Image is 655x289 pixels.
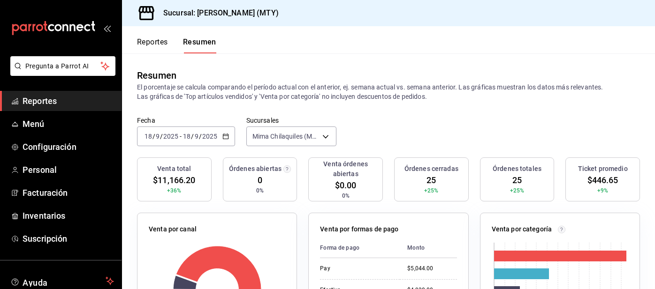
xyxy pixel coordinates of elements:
p: El porcentaje se calcula comparando el período actual con el anterior, ej. semana actual vs. sema... [137,82,640,101]
span: Mima Chilaquiles (MTY) [252,132,319,141]
h3: Venta total [157,164,191,174]
span: / [199,133,202,140]
h3: Venta órdenes abiertas [312,159,379,179]
input: -- [144,133,152,140]
div: Pay [320,265,392,273]
div: Resumen [137,68,176,82]
span: +36% [167,186,182,195]
span: / [191,133,194,140]
span: / [152,133,155,140]
h3: Órdenes cerradas [404,164,458,174]
input: -- [194,133,199,140]
span: Pregunta a Parrot AI [25,61,101,71]
span: 0% [256,186,264,195]
span: Personal [23,163,114,176]
span: $446.65 [587,174,618,186]
h3: Sucursal: [PERSON_NAME] (MTY) [156,7,279,19]
span: 25 [512,174,522,186]
label: Sucursales [246,117,336,124]
span: 25 [427,174,436,186]
input: ---- [202,133,218,140]
button: open_drawer_menu [103,24,111,32]
input: -- [183,133,191,140]
button: Pregunta a Parrot AI [10,56,115,76]
span: Configuración [23,141,114,153]
p: Venta por formas de pago [320,224,398,234]
span: Facturación [23,186,114,199]
h3: Órdenes abiertas [229,164,282,174]
span: +25% [424,186,439,195]
span: $11,166.20 [153,174,195,186]
div: navigation tabs [137,37,216,53]
span: +9% [597,186,608,195]
a: Pregunta a Parrot AI [7,68,115,78]
div: $5,044.00 [407,265,457,273]
span: Ayuda [23,275,102,287]
h3: Ticket promedio [578,164,628,174]
span: Menú [23,118,114,130]
p: Venta por categoría [492,224,552,234]
span: Suscripción [23,232,114,245]
th: Forma de pago [320,238,400,258]
th: Monto [400,238,457,258]
h3: Órdenes totales [493,164,541,174]
span: Inventarios [23,209,114,222]
button: Reportes [137,37,168,53]
span: / [160,133,163,140]
span: $0.00 [335,179,357,192]
input: -- [155,133,160,140]
span: +25% [510,186,525,195]
span: Reportes [23,95,114,107]
input: ---- [163,133,179,140]
span: 0% [342,192,350,200]
span: - [180,133,182,140]
button: Resumen [183,37,216,53]
span: 0 [258,174,262,186]
p: Venta por canal [149,224,197,234]
label: Fecha [137,117,235,124]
